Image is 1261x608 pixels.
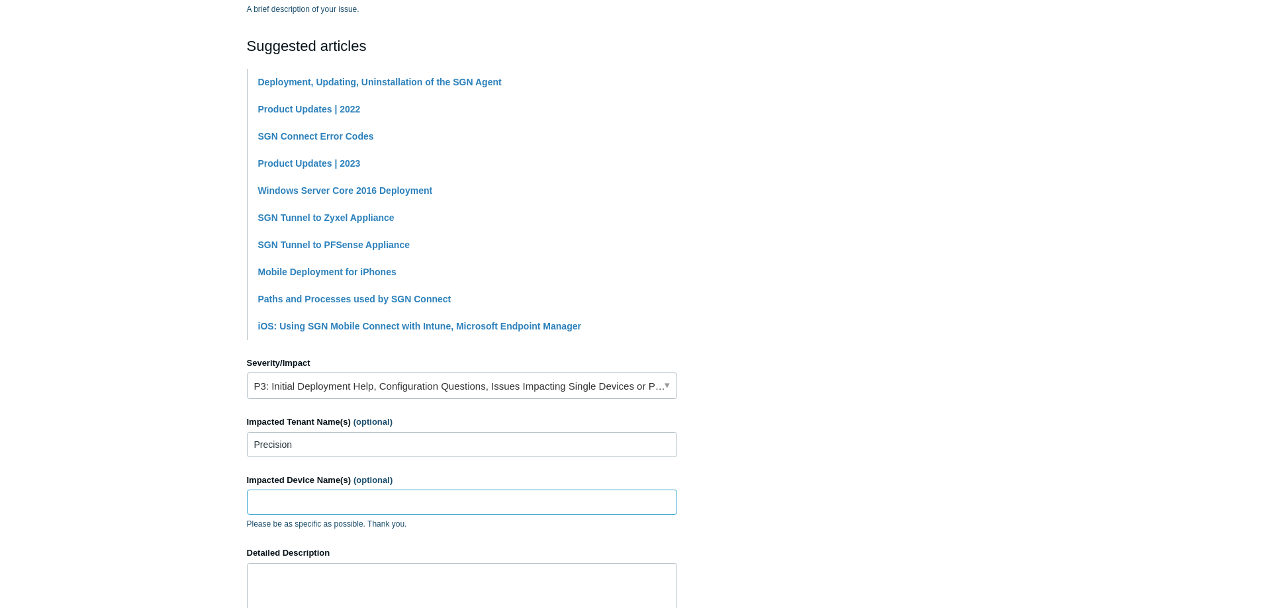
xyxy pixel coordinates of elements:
[247,3,677,15] p: A brief description of your issue.
[258,239,410,250] a: SGN Tunnel to PFSense Appliance
[247,518,677,530] p: Please be as specific as possible. Thank you.
[258,294,451,304] a: Paths and Processes used by SGN Connect
[353,475,393,485] span: (optional)
[258,212,395,223] a: SGN Tunnel to Zyxel Appliance
[258,267,397,277] a: Mobile Deployment for iPhones
[247,546,677,560] label: Detailed Description
[247,372,677,399] a: P3: Initial Deployment Help, Configuration Questions, Issues Impacting Single Devices or Past Out...
[353,417,393,427] span: (optional)
[258,321,581,331] a: iOS: Using SGN Mobile Connect with Intune, Microsoft Endpoint Manager
[258,158,361,169] a: Product Updates | 2023
[258,77,502,87] a: Deployment, Updating, Uninstallation of the SGN Agent
[247,357,677,370] label: Severity/Impact
[258,131,374,142] a: SGN Connect Error Codes
[247,415,677,429] label: Impacted Tenant Name(s)
[247,35,677,57] h2: Suggested articles
[258,185,433,196] a: Windows Server Core 2016 Deployment
[258,104,361,114] a: Product Updates | 2022
[247,474,677,487] label: Impacted Device Name(s)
